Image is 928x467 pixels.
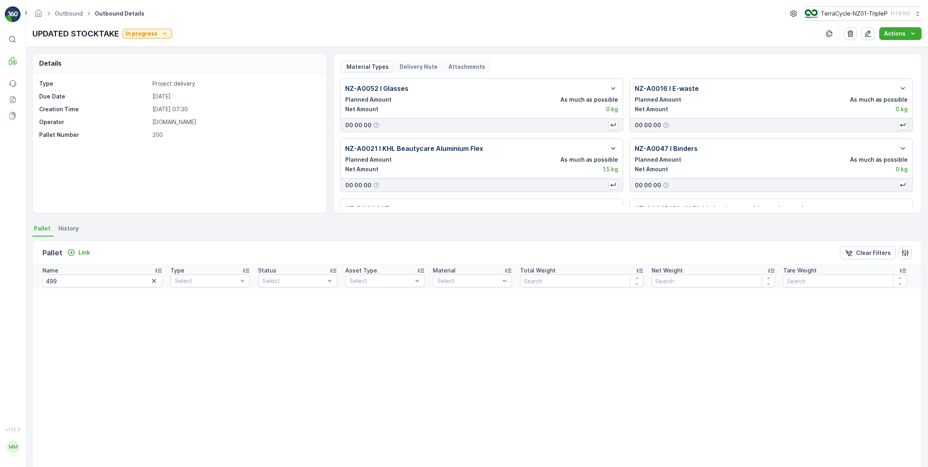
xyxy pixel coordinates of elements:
[783,275,907,287] input: Search
[635,105,668,113] p: Net Amount
[635,181,661,189] p: 00 00 00
[39,92,149,100] p: Due Date
[42,247,62,259] p: Pallet
[373,122,380,128] div: Help Tooltip Icon
[345,121,372,129] p: 00 00 00
[884,30,906,38] p: Actions
[635,204,811,213] p: NZ-A0045 I Big W Rigid plastic toys without electronics
[821,10,888,18] p: TerraCycle-NZ01-TripleP
[896,105,908,113] p: 0 kg
[345,96,392,104] p: Planned Amount
[170,267,184,275] p: Type
[447,63,485,71] p: Attachments
[345,63,389,71] p: Material Types
[5,6,21,22] img: logo
[652,275,775,287] input: Search
[433,267,456,275] p: Material
[635,121,661,129] p: 00 00 00
[635,156,681,164] p: Planned Amount
[783,267,817,275] p: Tare Weight
[560,96,618,104] p: As much as possible
[850,96,908,104] p: As much as possible
[373,182,380,188] div: Help Tooltip Icon
[152,105,318,113] p: [DATE] 07:30
[78,249,90,257] p: Link
[879,27,922,40] button: Actions
[663,182,669,188] div: Help Tooltip Icon
[7,441,20,453] div: MM
[635,84,699,93] p: NZ-A0016 I E-waste
[175,277,237,285] p: Select
[520,267,556,275] p: Total Weight
[805,9,818,18] img: TC_7kpGtVS.png
[55,10,83,17] a: Outbound
[345,144,483,153] p: NZ-A0021 I KHL Beautycare Aluminium Flex
[635,144,698,153] p: NZ-A0047 I Binders
[345,84,408,93] p: NZ-A0052 I Glasses
[93,10,146,18] span: Outbound Details
[42,267,58,275] p: Name
[345,156,392,164] p: Planned Amount
[39,58,62,68] p: Details
[850,156,908,164] p: As much as possible
[635,165,668,173] p: Net Amount
[896,165,908,173] p: 0 kg
[345,181,372,189] p: 00 00 00
[805,6,922,21] button: TerraCycle-NZ01-TripleP(+13:00)
[262,277,325,285] p: Select
[34,12,43,19] a: Homepage
[39,118,149,126] p: Operator
[64,248,93,257] button: Link
[350,277,412,285] p: Select
[856,249,891,257] p: Clear Filters
[42,275,162,287] input: Search
[345,204,400,213] p: NZ-PI0004 I Toys
[840,247,896,259] button: Clear Filters
[152,80,318,88] p: Project delivery
[652,267,683,275] p: Net Weight
[398,63,438,71] p: Delivery Note
[5,433,21,461] button: MM
[663,122,669,128] div: Help Tooltip Icon
[152,92,318,100] p: [DATE]
[635,96,681,104] p: Planned Amount
[39,131,149,139] p: Pallet Number
[891,10,910,17] p: ( +13:00 )
[560,156,618,164] p: As much as possible
[345,165,378,173] p: Net Amount
[58,224,79,232] span: History
[437,277,500,285] p: Select
[39,105,149,113] p: Creation Time
[345,105,378,113] p: Net Amount
[39,80,149,88] p: Type
[603,165,618,173] p: 1.5 kg
[258,267,276,275] p: Status
[520,275,644,287] input: Search
[345,267,377,275] p: Asset Type
[152,118,318,126] p: [DOMAIN_NAME]
[122,29,172,38] button: In progress
[32,28,119,40] p: UPDATED STOCKTAKE
[126,30,158,38] p: In progress
[152,131,318,139] p: 200
[5,427,21,432] span: v 1.52.3
[606,105,618,113] p: 0 kg
[34,224,50,232] span: Pallet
